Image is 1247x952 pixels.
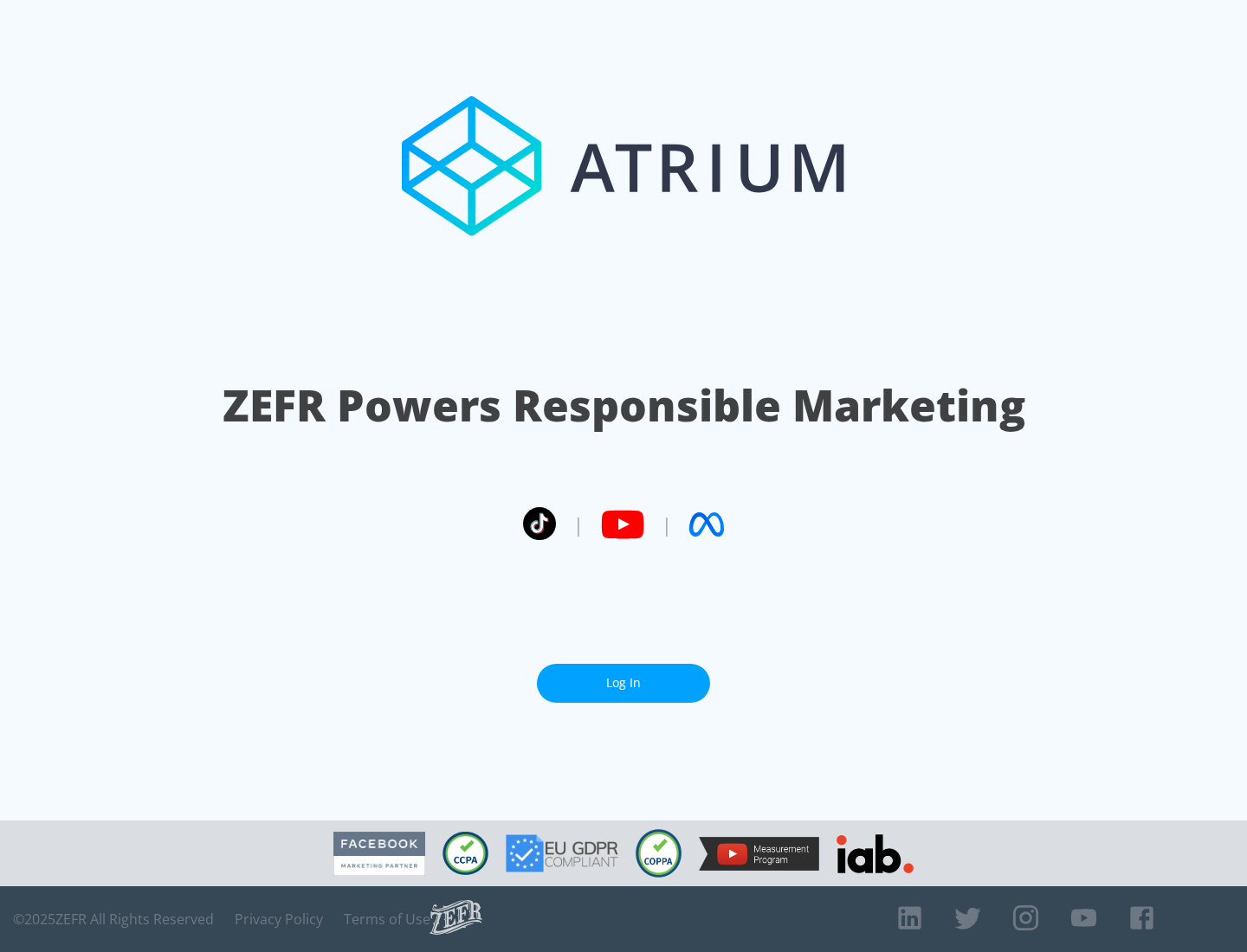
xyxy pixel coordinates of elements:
h1: ZEFR Powers Responsible Marketing [223,376,1025,435]
img: YouTube Measurement Program [699,837,819,871]
img: GDPR Compliant [506,834,618,872]
img: IAB [837,834,914,873]
img: CCPA Compliant [443,832,488,875]
span: | [662,511,672,537]
span: © 2025 ZEFR All Rights Reserved [13,910,214,928]
img: COPPA Compliant [636,829,682,878]
a: Terms of Use [344,910,430,928]
span: | [573,511,584,537]
a: Privacy Policy [235,910,323,928]
img: Facebook Marketing Partner [333,832,425,876]
a: Log In [537,664,710,703]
